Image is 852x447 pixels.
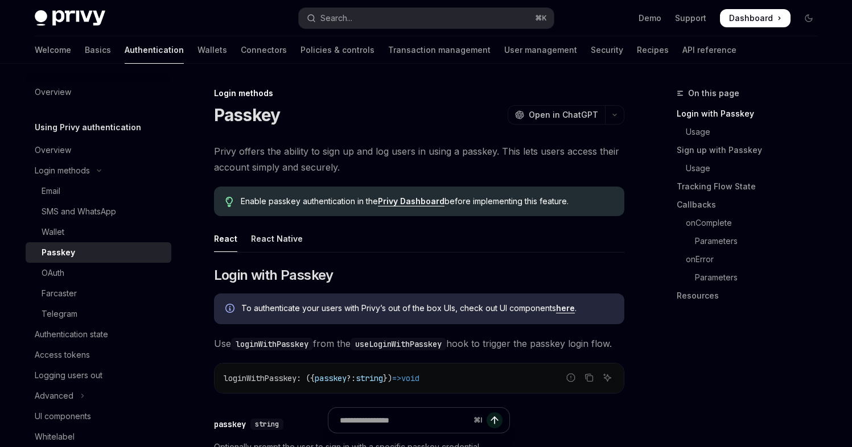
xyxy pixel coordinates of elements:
div: Access tokens [35,348,90,362]
a: User management [504,36,577,64]
button: Report incorrect code [563,370,578,385]
a: Privy Dashboard [378,196,444,206]
a: Whitelabel [26,427,171,447]
span: loginWithPasskey [224,373,297,383]
div: Telegram [42,307,77,321]
code: loginWithPasskey [231,338,313,350]
div: Overview [35,143,71,157]
span: }) [383,373,392,383]
button: Send message [487,412,503,428]
div: Authentication state [35,328,108,341]
div: Farcaster [42,287,77,300]
div: Wallet [42,225,64,239]
a: Telegram [26,304,171,324]
a: Overview [26,82,171,102]
span: void [401,373,419,383]
a: Transaction management [388,36,491,64]
a: Connectors [241,36,287,64]
a: Usage [677,159,827,177]
a: Authentication state [26,324,171,345]
h5: Using Privy authentication [35,121,141,134]
button: Toggle Login methods section [26,160,171,181]
a: Wallets [197,36,227,64]
img: dark logo [35,10,105,26]
button: Toggle Advanced section [26,386,171,406]
a: Dashboard [720,9,791,27]
span: : ({ [297,373,315,383]
a: Resources [677,287,827,305]
div: Login methods [35,164,90,177]
a: Logging users out [26,365,171,386]
a: Tracking Flow State [677,177,827,196]
div: Search... [320,11,352,25]
a: Demo [639,13,661,24]
a: Support [675,13,706,24]
span: On this page [688,86,739,100]
a: here [556,303,575,313]
div: SMS and WhatsApp [42,205,116,218]
a: Parameters [677,232,827,250]
a: Usage [677,123,827,141]
div: Logging users out [35,369,102,382]
a: Policies & controls [301,36,374,64]
span: ?: [347,373,356,383]
button: Copy the contents from the code block [582,370,596,385]
a: Basics [85,36,111,64]
span: Dashboard [729,13,773,24]
a: Passkey [26,242,171,263]
div: OAuth [42,266,64,280]
span: passkey [315,373,347,383]
div: Login methods [214,88,624,99]
div: React [214,225,237,252]
a: Wallet [26,222,171,242]
input: Ask a question... [340,408,469,433]
a: Email [26,181,171,201]
span: Open in ChatGPT [529,109,598,121]
a: Security [591,36,623,64]
a: Callbacks [677,196,827,214]
h1: Passkey [214,105,281,125]
a: Welcome [35,36,71,64]
a: Access tokens [26,345,171,365]
div: Email [42,184,60,198]
a: Authentication [125,36,184,64]
a: Parameters [677,268,827,287]
a: onComplete [677,214,827,232]
a: Sign up with Passkey [677,141,827,159]
div: Whitelabel [35,430,75,444]
span: Login with Passkey [214,266,334,284]
button: Open in ChatGPT [508,105,605,125]
a: Login with Passkey [677,105,827,123]
span: Enable passkey authentication in the before implementing this feature. [241,196,612,207]
a: onError [677,250,827,268]
a: SMS and WhatsApp [26,201,171,222]
div: Overview [35,85,71,99]
div: Advanced [35,389,73,403]
a: UI components [26,406,171,427]
code: useLoginWithPasskey [351,338,446,350]
a: Overview [26,140,171,160]
svg: Info [225,304,237,315]
span: Privy offers the ability to sign up and log users in using a passkey. This lets users access thei... [214,143,624,175]
a: OAuth [26,263,171,283]
a: Farcaster [26,283,171,304]
span: string [356,373,383,383]
button: Ask AI [600,370,615,385]
div: Passkey [42,246,75,259]
svg: Tip [225,197,233,207]
span: => [392,373,401,383]
div: React Native [251,225,303,252]
span: ⌘ K [535,14,547,23]
div: UI components [35,409,91,423]
span: Use from the hook to trigger the passkey login flow. [214,336,624,351]
a: API reference [682,36,736,64]
span: To authenticate your users with Privy’s out of the box UIs, check out UI components . [241,303,613,314]
a: Recipes [637,36,669,64]
button: Toggle dark mode [800,9,818,27]
button: Open search [299,8,554,28]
